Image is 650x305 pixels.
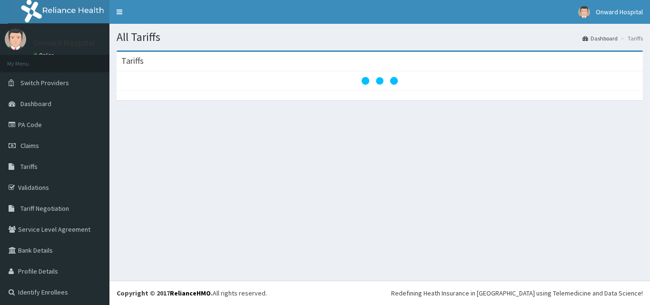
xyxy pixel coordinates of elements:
[5,29,26,50] img: User Image
[582,34,618,42] a: Dashboard
[109,281,650,305] footer: All rights reserved.
[20,79,69,87] span: Switch Providers
[117,31,643,43] h1: All Tariffs
[170,289,211,297] a: RelianceHMO
[20,99,51,108] span: Dashboard
[578,6,590,18] img: User Image
[121,57,144,65] h3: Tariffs
[117,289,213,297] strong: Copyright © 2017 .
[596,8,643,16] span: Onward Hospital
[33,39,95,47] p: Onward Hospital
[619,34,643,42] li: Tariffs
[20,141,39,150] span: Claims
[20,162,38,171] span: Tariffs
[20,204,69,213] span: Tariff Negotiation
[33,52,56,59] a: Online
[391,288,643,298] div: Redefining Heath Insurance in [GEOGRAPHIC_DATA] using Telemedicine and Data Science!
[361,62,399,100] svg: audio-loading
